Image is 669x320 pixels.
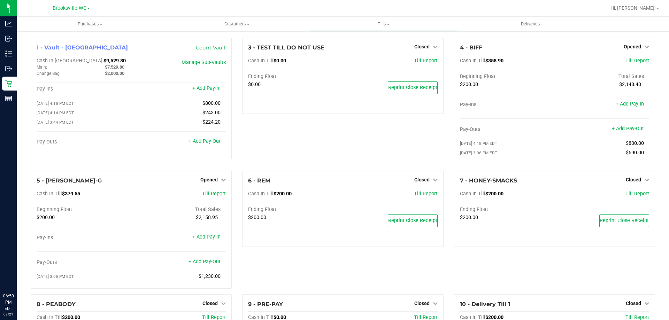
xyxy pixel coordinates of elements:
[274,58,286,64] span: $0.00
[625,191,649,197] a: Till Report
[62,191,80,197] span: $379.55
[37,259,131,266] div: Pay-Outs
[5,50,12,57] inline-svg: Inventory
[414,177,430,182] span: Closed
[105,71,124,76] span: $2,000.00
[163,17,310,31] a: Customers
[626,140,644,146] span: $800.00
[37,235,131,241] div: Pay-Ins
[460,191,485,197] span: Cash In Till
[460,177,517,184] span: 7 - HONEY-SMACKS
[619,81,641,87] span: $2,148.40
[200,177,218,182] span: Opened
[388,85,437,91] span: Reprint Close Receipt
[37,71,61,76] span: Change Bag:
[414,44,430,49] span: Closed
[189,259,221,265] a: + Add Pay-Out
[196,214,218,220] span: $2,158.95
[248,73,343,80] div: Ending Float
[189,138,221,144] a: + Add Pay-Out
[616,101,644,107] a: + Add Pay-In
[37,177,102,184] span: 5 - [PERSON_NAME]-G
[248,58,274,64] span: Cash In Till
[37,86,131,92] div: Pay-Ins
[248,191,274,197] span: Cash In Till
[457,17,604,31] a: Deliveries
[388,81,438,94] button: Reprint Close Receipt
[17,17,163,31] a: Purchases
[460,150,497,155] span: [DATE] 3:06 PM EDT
[460,102,555,108] div: Pay-Ins
[37,110,74,115] span: [DATE] 4:14 PM EDT
[37,65,47,70] span: Main:
[17,21,163,27] span: Purchases
[202,110,221,116] span: $243.00
[5,20,12,27] inline-svg: Analytics
[37,120,74,125] span: [DATE] 3:44 PM EDT
[554,73,649,80] div: Total Sales
[37,44,128,51] span: 1 - Vault - [GEOGRAPHIC_DATA]
[192,234,221,240] a: + Add Pay-In
[612,126,644,132] a: + Add Pay-Out
[202,100,221,106] span: $800.00
[460,126,555,133] div: Pay-Outs
[37,191,62,197] span: Cash In Till
[460,81,478,87] span: $200.00
[626,301,641,306] span: Closed
[5,35,12,42] inline-svg: Inbound
[202,191,226,197] a: Till Report
[310,17,457,31] a: Tills
[512,21,549,27] span: Deliveries
[248,206,343,213] div: Ending Float
[199,273,221,279] span: $1,230.00
[460,73,555,80] div: Beginning Float
[625,58,649,64] a: Till Report
[274,191,292,197] span: $200.00
[599,214,649,227] button: Reprint Close Receipt
[164,21,310,27] span: Customers
[103,58,126,64] span: $9,529.80
[192,85,221,91] a: + Add Pay-In
[460,58,485,64] span: Cash In Till
[7,264,28,285] iframe: Resource center
[248,177,270,184] span: 6 - REM
[182,60,226,65] a: Manage Sub-Vaults
[388,214,438,227] button: Reprint Close Receipt
[388,218,437,224] span: Reprint Close Receipt
[460,206,555,213] div: Ending Float
[248,301,283,307] span: 9 - PRE-PAY
[5,95,12,102] inline-svg: Reports
[37,58,103,64] span: Cash In [GEOGRAPHIC_DATA]:
[37,206,131,213] div: Beginning Float
[460,141,497,146] span: [DATE] 4:18 PM EDT
[460,44,482,51] span: 4 - BIFF
[460,301,510,307] span: 10 - Delivery Till 1
[414,58,438,64] a: Till Report
[5,80,12,87] inline-svg: Retail
[3,293,14,312] p: 06:50 PM EDT
[610,5,656,11] span: Hi, [PERSON_NAME]!
[485,58,503,64] span: $358.90
[624,44,641,49] span: Opened
[5,65,12,72] inline-svg: Outbound
[37,214,55,220] span: $200.00
[626,177,641,182] span: Closed
[53,5,86,11] span: Brooksville WC
[414,191,438,197] a: Till Report
[202,301,218,306] span: Closed
[105,64,124,70] span: $7,529.80
[37,301,76,307] span: 8 - PEABODY
[37,101,74,106] span: [DATE] 4:18 PM EDT
[248,214,266,220] span: $200.00
[414,301,430,306] span: Closed
[248,44,324,51] span: 3 - TEST TILL DO NOT USE
[460,214,478,220] span: $200.00
[485,191,503,197] span: $200.00
[196,45,226,51] a: Count Vault
[37,274,74,279] span: [DATE] 3:05 PM EDT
